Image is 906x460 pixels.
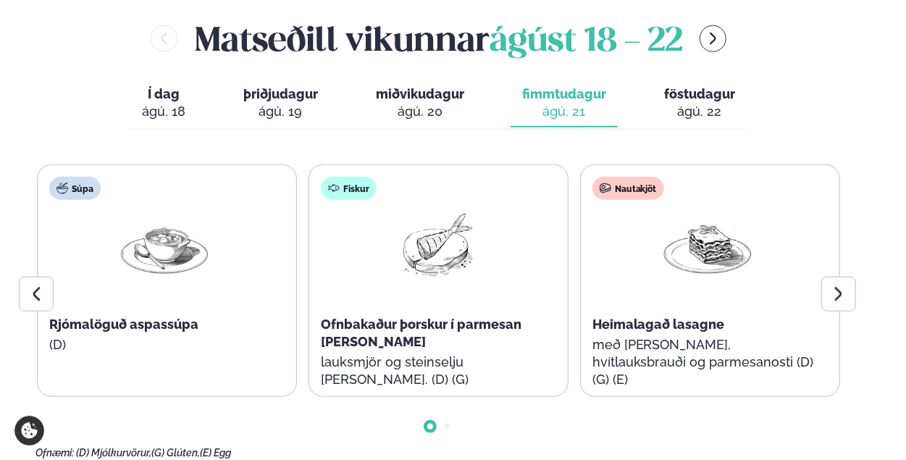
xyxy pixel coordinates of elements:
button: menu-btn-left [151,25,177,52]
button: miðvikudagur ágú. 20 [364,80,476,127]
div: Súpa [49,177,101,200]
a: Cookie settings [14,416,44,446]
button: föstudagur ágú. 22 [653,80,747,127]
div: Nautakjöt [592,177,664,200]
img: Soup.png [118,212,211,279]
img: Fish.png [390,212,482,279]
span: Ofnbakaður þorskur í parmesan [PERSON_NAME] [321,317,521,349]
div: ágú. 21 [522,103,606,120]
span: föstudagur [664,86,735,101]
button: þriðjudagur ágú. 19 [232,80,330,127]
p: með [PERSON_NAME], hvítlauksbrauði og parmesanosti (D) (G) (E) [592,336,823,388]
h2: Matseðill vikunnar [195,15,682,62]
span: (E) Egg [200,447,231,459]
button: menu-btn-right [700,25,726,52]
span: Go to slide 2 [445,424,450,430]
span: Heimalagað lasagne [592,317,725,332]
div: ágú. 20 [376,103,464,120]
button: fimmtudagur ágú. 21 [511,80,618,127]
span: Rjómalöguð aspassúpa [49,317,198,332]
p: (D) [49,336,280,354]
span: Ofnæmi: [35,447,74,459]
div: ágú. 22 [664,103,735,120]
button: Í dag ágú. 18 [130,80,197,127]
img: soup.svg [56,183,68,194]
div: ágú. 19 [243,103,318,120]
span: (D) Mjólkurvörur, [76,447,151,459]
span: fimmtudagur [522,86,606,101]
img: Lasagna.png [661,212,754,279]
img: fish.svg [328,183,340,194]
span: Go to slide 1 [427,424,433,430]
span: ágúst 18 - 22 [490,26,682,58]
span: miðvikudagur [376,86,464,101]
span: þriðjudagur [243,86,318,101]
div: Fiskur [321,177,377,200]
p: lauksmjör og steinselju [PERSON_NAME]. (D) (G) [321,354,551,388]
span: (G) Glúten, [151,447,200,459]
div: ágú. 18 [142,103,185,120]
img: beef.svg [600,183,611,194]
span: Í dag [142,85,185,103]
